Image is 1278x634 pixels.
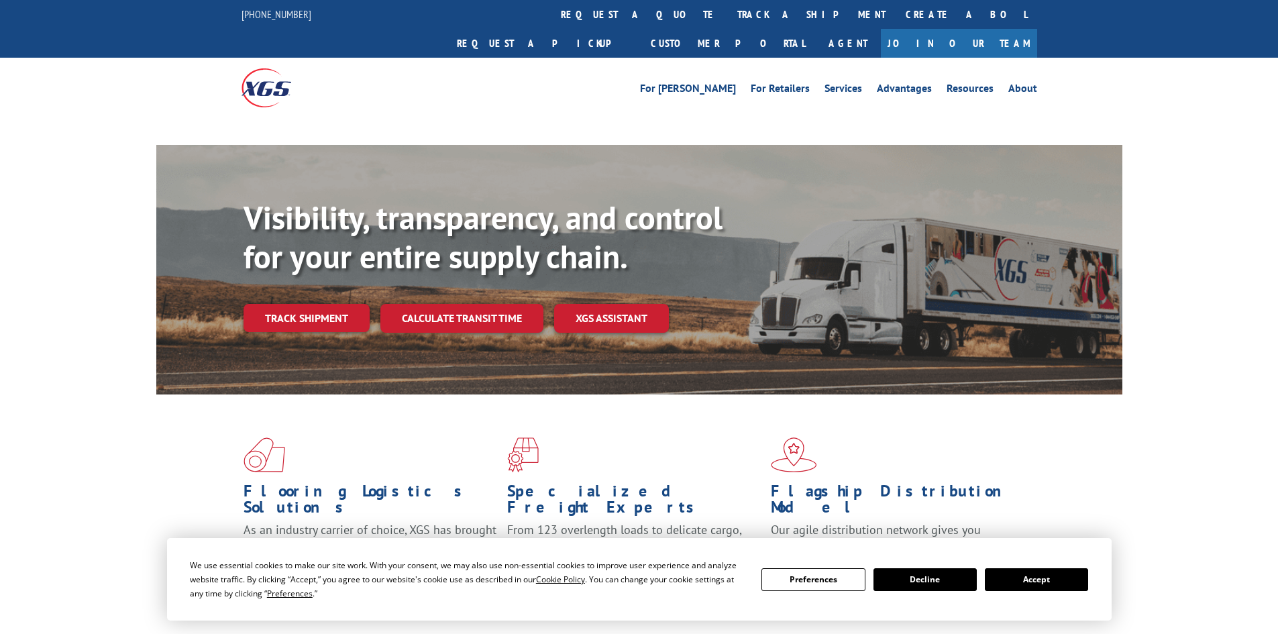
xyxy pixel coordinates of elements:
span: As an industry carrier of choice, XGS has brought innovation and dedication to flooring logistics... [244,522,496,570]
a: [PHONE_NUMBER] [242,7,311,21]
img: xgs-icon-flagship-distribution-model-red [771,437,817,472]
b: Visibility, transparency, and control for your entire supply chain. [244,197,723,277]
button: Decline [873,568,977,591]
a: Request a pickup [447,29,641,58]
a: Services [824,83,862,98]
h1: Flagship Distribution Model [771,483,1024,522]
p: From 123 overlength loads to delicate cargo, our experienced staff knows the best way to move you... [507,522,761,582]
a: Resources [947,83,994,98]
a: Join Our Team [881,29,1037,58]
a: For Retailers [751,83,810,98]
img: xgs-icon-focused-on-flooring-red [507,437,539,472]
a: Calculate transit time [380,304,543,333]
a: Agent [815,29,881,58]
a: XGS ASSISTANT [554,304,669,333]
a: Track shipment [244,304,370,332]
a: About [1008,83,1037,98]
div: We use essential cookies to make our site work. With your consent, we may also use non-essential ... [190,558,745,600]
h1: Specialized Freight Experts [507,483,761,522]
a: Customer Portal [641,29,815,58]
div: Cookie Consent Prompt [167,538,1112,621]
button: Preferences [761,568,865,591]
img: xgs-icon-total-supply-chain-intelligence-red [244,437,285,472]
h1: Flooring Logistics Solutions [244,483,497,522]
span: Cookie Policy [536,574,585,585]
a: Advantages [877,83,932,98]
span: Preferences [267,588,313,599]
a: For [PERSON_NAME] [640,83,736,98]
button: Accept [985,568,1088,591]
span: Our agile distribution network gives you nationwide inventory management on demand. [771,522,1018,553]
